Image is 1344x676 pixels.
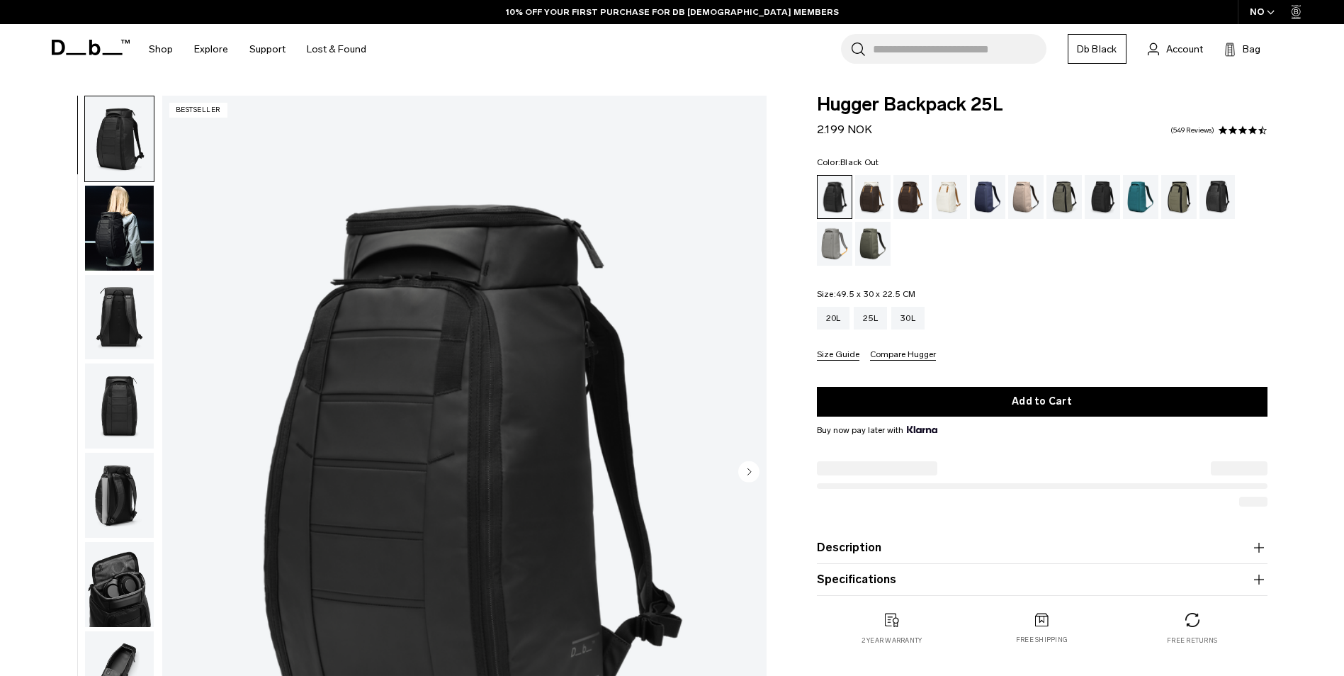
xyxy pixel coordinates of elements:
[1170,127,1214,134] a: 549 reviews
[970,175,1005,219] a: Blue Hour
[1046,175,1082,219] a: Forest Green
[84,96,154,182] button: Hugger Backpack 25L Black Out
[84,541,154,628] button: Hugger Backpack 25L Black Out
[1148,40,1203,57] a: Account
[1167,636,1217,646] p: Free returns
[85,364,154,449] img: Hugger Backpack 25L Black Out
[738,461,759,485] button: Next slide
[1123,175,1158,219] a: Midnight Teal
[85,96,154,181] img: Hugger Backpack 25L Black Out
[870,350,936,361] button: Compare Hugger
[85,275,154,360] img: Hugger Backpack 25L Black Out
[817,350,859,361] button: Size Guide
[84,185,154,271] button: Hugger Backpack 25L Black Out
[1199,175,1235,219] a: Reflective Black
[817,222,852,266] a: Sand Grey
[84,363,154,449] button: Hugger Backpack 25L Black Out
[85,186,154,271] img: Hugger Backpack 25L Black Out
[1008,175,1044,219] a: Fogbow Beige
[840,157,879,167] span: Black Out
[817,175,852,219] a: Black Out
[1166,42,1203,57] span: Account
[817,158,879,167] legend: Color:
[1161,175,1197,219] a: Mash Green
[149,24,173,74] a: Shop
[891,307,925,329] a: 30L
[1085,175,1120,219] a: Charcoal Grey
[893,175,929,219] a: Espresso
[85,453,154,538] img: Hugger Backpack 25L Black Out
[1224,40,1260,57] button: Bag
[506,6,839,18] a: 10% OFF YOUR FIRST PURCHASE FOR DB [DEMOGRAPHIC_DATA] MEMBERS
[855,222,891,266] a: Moss Green
[817,571,1267,588] button: Specifications
[862,636,922,646] p: 2 year warranty
[1068,34,1126,64] a: Db Black
[169,103,227,118] p: Bestseller
[817,307,850,329] a: 20L
[932,175,967,219] a: Oatmilk
[1016,635,1068,645] p: Free shipping
[817,290,916,298] legend: Size:
[817,387,1267,417] button: Add to Cart
[854,307,887,329] a: 25L
[817,424,937,436] span: Buy now pay later with
[84,274,154,361] button: Hugger Backpack 25L Black Out
[85,542,154,627] img: Hugger Backpack 25L Black Out
[84,452,154,539] button: Hugger Backpack 25L Black Out
[855,175,891,219] a: Cappuccino
[817,123,872,136] span: 2.199 NOK
[817,96,1267,114] span: Hugger Backpack 25L
[249,24,286,74] a: Support
[138,24,377,74] nav: Main Navigation
[1243,42,1260,57] span: Bag
[194,24,228,74] a: Explore
[817,539,1267,556] button: Description
[307,24,366,74] a: Lost & Found
[907,426,937,433] img: {"height" => 20, "alt" => "Klarna"}
[836,289,916,299] span: 49.5 x 30 x 22.5 CM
